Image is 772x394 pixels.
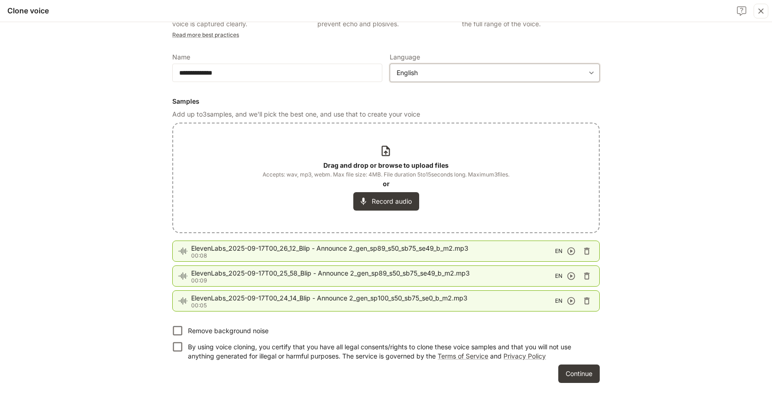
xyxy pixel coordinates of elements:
button: Record audio [353,192,419,211]
span: ElevenLabs_2025-09-17T00_25_58_Blip - Announce 2_gen_sp89_s50_sb75_se49_b_m2.mp3 [191,269,555,278]
span: EN [555,247,562,256]
div: English [390,68,599,77]
span: EN [555,271,562,281]
a: Terms of Service [438,352,488,360]
p: Name [172,54,190,60]
p: 00:05 [191,303,555,308]
div: English [397,68,585,77]
span: Accepts: wav, mp3, webm. Max file size: 4MB. File duration 5 to 15 seconds long. Maximum 3 files. [263,170,509,179]
p: Add up to 3 samples, and we'll pick the best one, and use that to create your voice [172,110,600,119]
span: ElevenLabs_2025-09-17T00_24_14_Blip - Announce 2_gen_sp100_s50_sb75_se0_b_m2.mp3 [191,294,555,303]
p: 00:08 [191,253,555,259]
a: Privacy Policy [503,352,546,360]
span: EN [555,296,562,306]
a: Read more best practices [172,31,239,38]
b: or [383,180,390,188]
b: Drag and drop or browse to upload files [323,161,449,169]
p: Language [390,54,420,60]
h5: Clone voice [7,6,49,16]
button: Continue [558,365,600,383]
span: ElevenLabs_2025-09-17T00_26_12_Blip - Announce 2_gen_sp89_s50_sb75_se49_b_m2.mp3 [191,244,555,253]
p: Remove background noise [188,326,269,335]
p: By using voice cloning, you certify that you have all legal consents/rights to clone these voice ... [188,342,592,361]
p: 00:09 [191,278,555,283]
a: Contact support [733,3,750,19]
h6: Samples [172,97,600,106]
